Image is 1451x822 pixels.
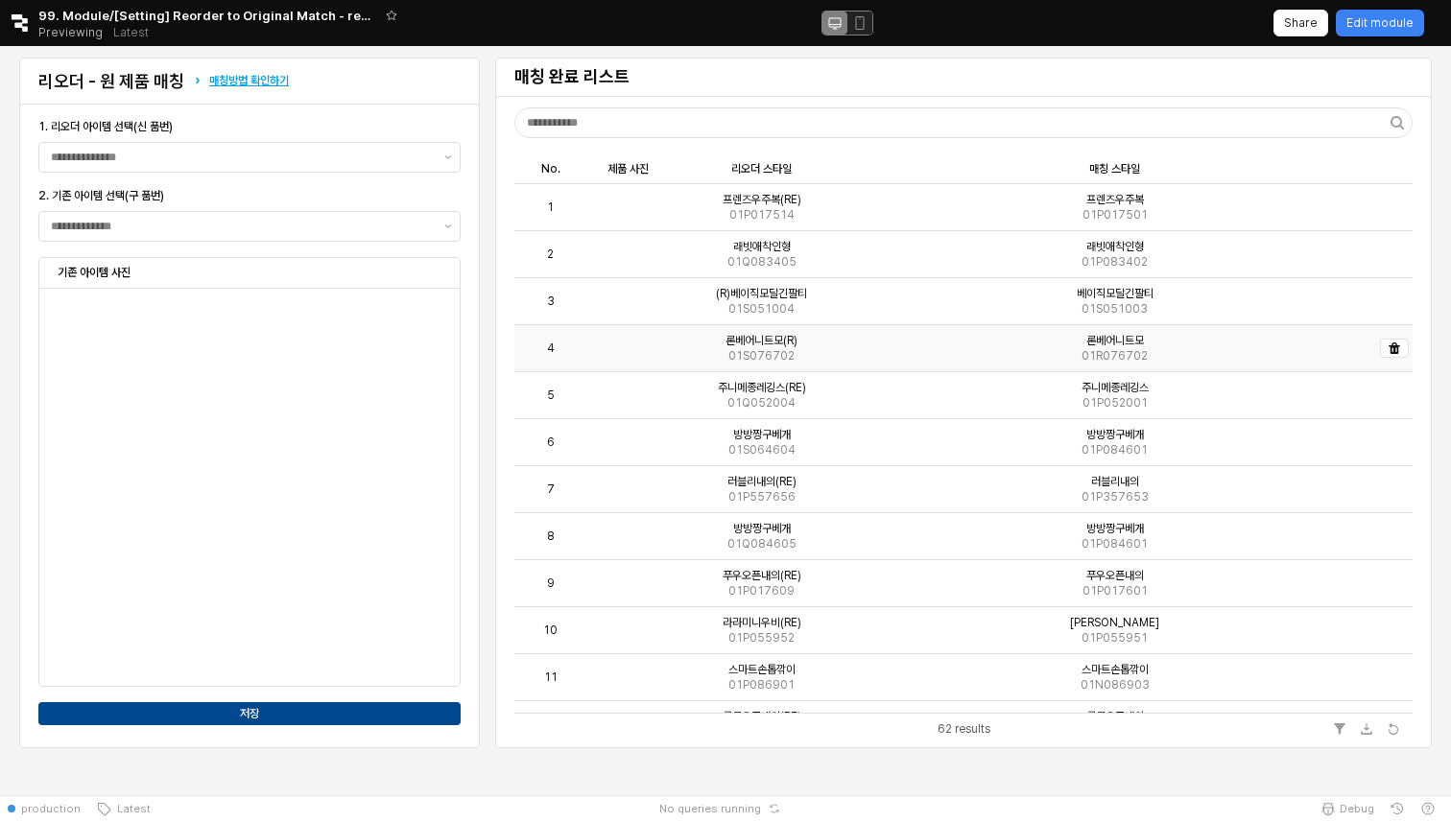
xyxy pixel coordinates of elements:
[723,709,801,724] span: 룰루오픈내의(RE)
[38,120,173,133] span: 1. 리오더 아이템 선택(신 품번)
[733,239,791,254] span: 래빗애착인형
[38,23,103,42] span: Previewing
[727,474,797,489] span: 러블리내의(RE)
[38,189,164,202] span: 2. 기존 아이템 선택(구 품번)
[731,161,792,176] span: 리오더 스타일
[938,719,990,739] div: 62 results
[382,6,401,25] button: Add app to favorites
[547,247,554,262] span: 2
[607,161,649,176] span: 제품 사진
[1081,677,1150,693] span: 01N086903
[1082,536,1148,552] span: 01P084601
[1413,795,1443,822] button: Help
[733,427,791,442] span: 방방짱구베개
[547,481,555,497] span: 7
[1077,286,1154,301] span: 베이직모달긴팔티
[1082,207,1148,223] span: 01P017501
[192,73,369,88] button: 매칭방법 확인하기
[1336,10,1424,36] button: Edit module
[58,264,441,281] p: 기존 아이템 사진
[659,801,761,816] span: No queries running
[1340,801,1374,816] span: Debug
[547,294,555,309] span: 3
[1082,489,1149,505] span: 01P357653
[111,801,151,816] span: Latest
[1355,717,1378,740] button: Download
[728,677,795,693] span: 01P086901
[544,669,558,685] span: 11
[728,348,795,364] span: 01S076702
[38,6,374,25] span: 99. Module/[Setting] Reorder to Original Match - renewal
[1082,380,1149,395] span: 주니메종레깅스
[1086,333,1144,348] span: 론베어니트모
[1380,339,1409,358] button: 삭제
[729,207,795,223] span: 01P017514
[723,568,801,583] span: 푸우오픈내의(RE)
[1082,348,1148,364] span: 01R076702
[728,630,795,646] span: 01P055952
[728,489,796,505] span: 01P557656
[514,713,1413,744] div: Table toolbar
[727,536,797,552] span: 01Q084605
[728,583,795,599] span: 01P017609
[1082,395,1148,411] span: 01P052001
[103,19,159,46] button: Releases and History
[1086,239,1144,254] span: 래빗애착인형
[1086,568,1144,583] span: 푸우오픈내의
[547,200,554,215] span: 1
[547,341,555,356] span: 4
[765,803,784,814] button: Reset app state
[38,19,159,46] div: Previewing Latest
[541,161,560,176] span: No.
[88,795,158,822] button: Latest
[1086,521,1144,536] span: 방방짱구베개
[1273,10,1328,36] button: Share app
[1070,615,1159,630] span: [PERSON_NAME]
[1313,795,1382,822] button: Debug
[716,286,807,301] span: (R)베이직모달긴팔티
[547,388,555,403] span: 5
[21,801,81,816] span: production
[113,25,149,40] p: Latest
[1082,442,1148,458] span: 01P084601
[38,68,184,94] p: 리오더 - 원 제품 매칭
[514,67,1413,86] h4: 매칭 완료 리스트
[718,380,806,395] span: 주니메종레깅스(RE)
[209,73,289,88] p: 매칭방법 확인하기
[437,212,460,241] button: 제안 사항 표시
[727,395,796,411] span: 01Q052004
[1086,427,1144,442] span: 방방짱구베개
[1382,795,1413,822] button: History
[1089,161,1140,176] span: 매칭 스타일
[1082,630,1148,646] span: 01P055951
[1346,15,1414,31] p: Edit module
[725,333,797,348] span: 론베어니트모(R)
[1382,717,1405,740] button: Refresh
[728,662,796,677] span: 스마트손톱깎이
[723,615,801,630] span: 라라미니우비(RE)
[733,521,791,536] span: 방방짱구베개
[1091,474,1139,489] span: 러블리내의
[240,706,259,721] p: 저장
[547,434,555,450] span: 6
[543,622,558,638] span: 10
[1328,717,1351,740] button: Filter
[1082,301,1148,317] span: 01S051003
[38,702,461,725] button: 저장
[1082,583,1148,599] span: 01P017601
[1284,15,1318,31] p: Share
[727,254,797,270] span: 01Q083405
[1086,709,1144,724] span: 룰루오픈내의
[728,442,796,458] span: 01S064604
[1082,254,1148,270] span: 01P083402
[547,575,555,591] span: 9
[547,528,555,544] span: 8
[1086,192,1144,207] span: 프렌즈우주복
[1082,662,1149,677] span: 스마트손톱깎이
[723,192,801,207] span: 프렌즈우주복(RE)
[728,301,795,317] span: 01S051004
[437,143,460,172] button: 제안 사항 표시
